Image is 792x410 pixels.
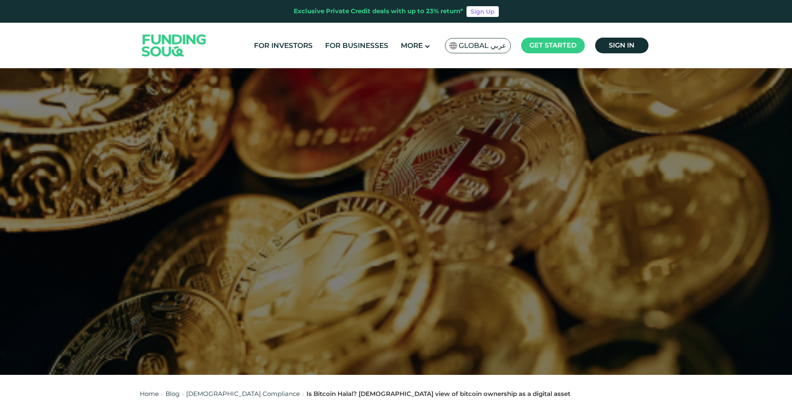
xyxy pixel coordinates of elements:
a: Sign in [595,38,648,53]
span: More [401,41,423,50]
img: SA Flag [450,42,457,49]
a: Sign Up [467,6,499,17]
a: [DEMOGRAPHIC_DATA] Compliance [186,390,300,398]
img: Logo [134,25,215,67]
div: Exclusive Private Credit deals with up to 23% return* [294,7,463,16]
span: Global عربي [459,41,506,50]
a: Home [140,390,159,398]
a: Blog [165,390,179,398]
div: Is Bitcoin Halal? [DEMOGRAPHIC_DATA] view of bitcoin ownership as a digital asset [306,389,570,399]
span: Get started [529,41,577,49]
a: For Investors [252,39,315,52]
span: Sign in [609,41,634,49]
a: For Businesses [323,39,390,52]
